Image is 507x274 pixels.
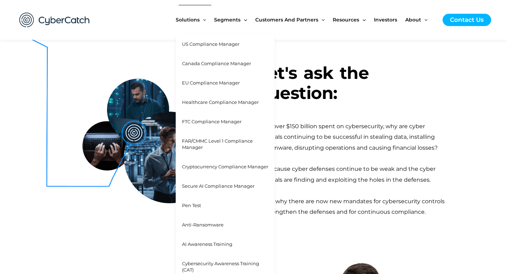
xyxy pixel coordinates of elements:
span: US Compliance Manager [182,41,239,47]
span: Anti-Ransomware [182,222,224,228]
a: Investors [374,5,405,35]
span: Canada Compliance Manager [182,61,251,66]
a: Healthcare Compliance Manager [176,93,275,112]
span: Cryptocurrency Compliance Manager [182,164,268,169]
a: Canada Compliance Manager [176,54,275,73]
span: Menu Toggle [359,5,365,35]
a: AI Awareness Training [176,235,275,254]
span: AI Awareness Training [182,241,232,247]
span: Customers and Partners [255,5,318,35]
a: US Compliance Manager [176,35,275,54]
span: Healthcare Compliance Manager [182,99,259,105]
span: Menu Toggle [318,5,325,35]
span: FTC Compliance Manager [182,119,242,124]
span: Solutions [176,5,200,35]
a: Secure AI Compliance Manager [176,176,275,196]
h3: Let's ask the question: [257,63,451,104]
a: Pen Test [176,196,275,215]
a: Contact Us [443,14,491,26]
span: Menu Toggle [421,5,427,35]
span: Menu Toggle [240,5,247,35]
a: FTC Compliance Manager [176,112,275,131]
nav: Site Navigation: New Main Menu [176,5,436,35]
span: About [405,5,421,35]
a: FAR/CMMC Level 1 Compliance Manager [176,131,275,157]
span: Menu Toggle [200,5,206,35]
a: Cryptocurrency Compliance Manager [176,157,275,176]
span: EU Compliance Manager [182,80,240,86]
span: FAR/CMMC Level 1 Compliance Manager [182,138,253,150]
span: Segments [214,5,240,35]
span: Cybersecurity Awareness Training (CAT) [182,261,259,273]
a: EU Compliance Manager [176,73,275,93]
img: CyberCatch [12,5,97,35]
div: This is why there are now new mandates for cybersecurity controls to strengthen the defenses and ... [257,196,451,218]
span: Resources [333,5,359,35]
span: Pen Test [182,203,201,208]
span: Secure AI Compliance Manager [182,183,255,189]
div: With over $150 billion spent on cybersecurity, why are cyber criminals continuing to be successfu... [257,121,451,153]
div: It’s because cyber defenses continue to be weak and the cyber criminals are finding and exploitin... [257,164,451,185]
a: Anti-Ransomware [176,215,275,235]
span: Investors [374,5,397,35]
